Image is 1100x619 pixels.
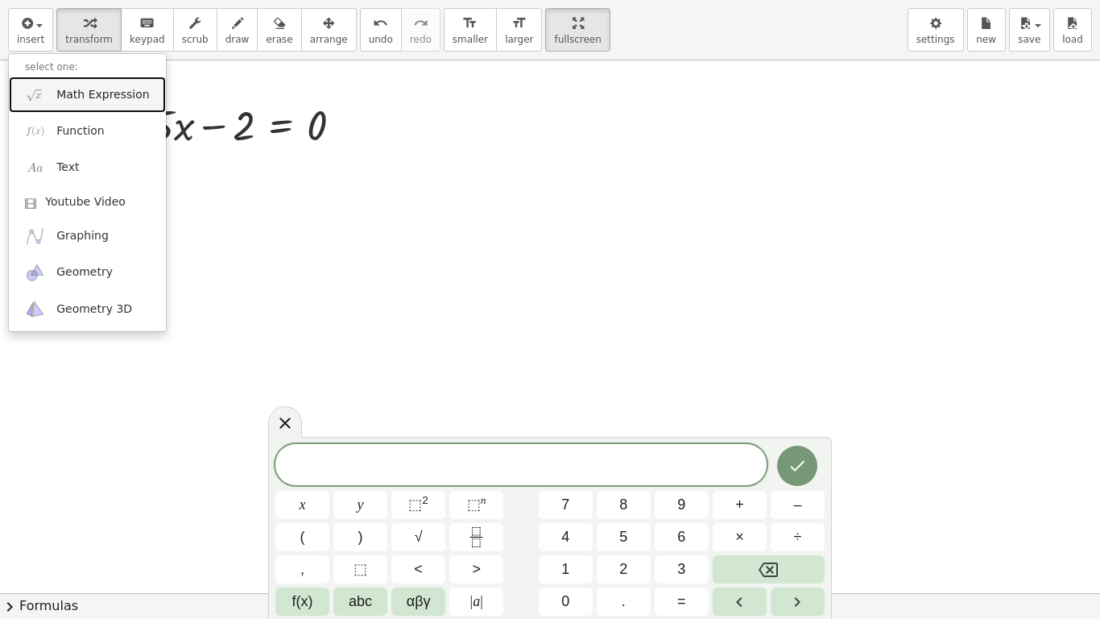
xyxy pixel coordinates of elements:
button: Minus [771,491,825,519]
span: | [470,593,473,609]
button: Greek alphabet [391,588,445,616]
span: keypad [130,34,165,45]
span: ⬚ [408,496,422,513]
span: draw [225,34,250,45]
span: y [358,494,364,516]
span: erase [266,34,292,45]
img: sqrt_x.png [25,85,45,105]
span: abc [349,591,372,613]
span: Youtube Video [45,194,126,210]
span: load [1062,34,1083,45]
button: save [1009,8,1050,52]
button: 5 [597,523,651,551]
span: + [735,494,744,516]
button: Squared [391,491,445,519]
span: x [300,494,306,516]
button: load [1053,8,1092,52]
button: transform [56,8,122,52]
span: Function [56,123,105,139]
button: 1 [539,555,593,584]
button: undoundo [360,8,402,52]
span: ⬚ [354,559,367,580]
button: format_sizesmaller [444,8,497,52]
span: , [300,559,304,580]
button: 7 [539,491,593,519]
i: format_size [511,14,527,33]
button: new [967,8,1006,52]
span: 5 [619,526,627,548]
button: arrange [301,8,357,52]
button: Divide [771,523,825,551]
button: 0 [539,588,593,616]
span: Text [56,160,79,176]
span: 7 [561,494,569,516]
span: = [677,591,686,613]
a: Math Expression [9,77,166,113]
a: Text [9,150,166,186]
button: Functions [275,588,329,616]
button: Backspace [713,555,825,584]
span: fullscreen [554,34,601,45]
i: undo [373,14,388,33]
button: ) [333,523,387,551]
span: 8 [619,494,627,516]
span: 1 [561,559,569,580]
span: < [414,559,423,580]
span: > [472,559,481,580]
span: ÷ [794,526,802,548]
span: larger [505,34,533,45]
button: Done [777,446,817,486]
span: Math Expression [56,87,149,103]
button: format_sizelarger [496,8,542,52]
span: scrub [182,34,209,45]
button: . [597,588,651,616]
button: fullscreen [545,8,610,52]
img: ggb-3d.svg [25,299,45,319]
span: insert [17,34,44,45]
button: Left arrow [713,588,767,616]
button: y [333,491,387,519]
li: select one: [9,58,166,77]
button: Equals [655,588,709,616]
img: Aa.png [25,158,45,178]
button: Less than [391,555,445,584]
button: 9 [655,491,709,519]
sup: 2 [422,494,428,506]
sup: n [481,494,486,506]
button: erase [257,8,301,52]
i: keyboard [139,14,155,33]
button: 2 [597,555,651,584]
span: ( [300,526,305,548]
span: ) [358,526,363,548]
span: 4 [561,526,569,548]
span: 9 [677,494,685,516]
button: Greater than [449,555,503,584]
span: Geometry [56,264,113,280]
button: 8 [597,491,651,519]
span: 2 [619,559,627,580]
button: Square root [391,523,445,551]
button: redoredo [401,8,440,52]
span: Geometry 3D [56,301,132,318]
span: 6 [677,526,685,548]
span: f(x) [292,591,313,613]
span: 0 [561,591,569,613]
button: ( [275,523,329,551]
span: save [1018,34,1040,45]
a: Function [9,113,166,149]
button: 3 [655,555,709,584]
a: Geometry [9,255,166,291]
span: × [735,526,744,548]
button: 4 [539,523,593,551]
button: , [275,555,329,584]
span: transform [65,34,113,45]
button: Plus [713,491,767,519]
span: new [976,34,996,45]
button: 6 [655,523,709,551]
span: settings [916,34,955,45]
span: | [480,593,483,609]
span: ⬚ [467,496,481,513]
img: ggb-geometry.svg [25,263,45,283]
span: undo [369,34,393,45]
i: format_size [462,14,478,33]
